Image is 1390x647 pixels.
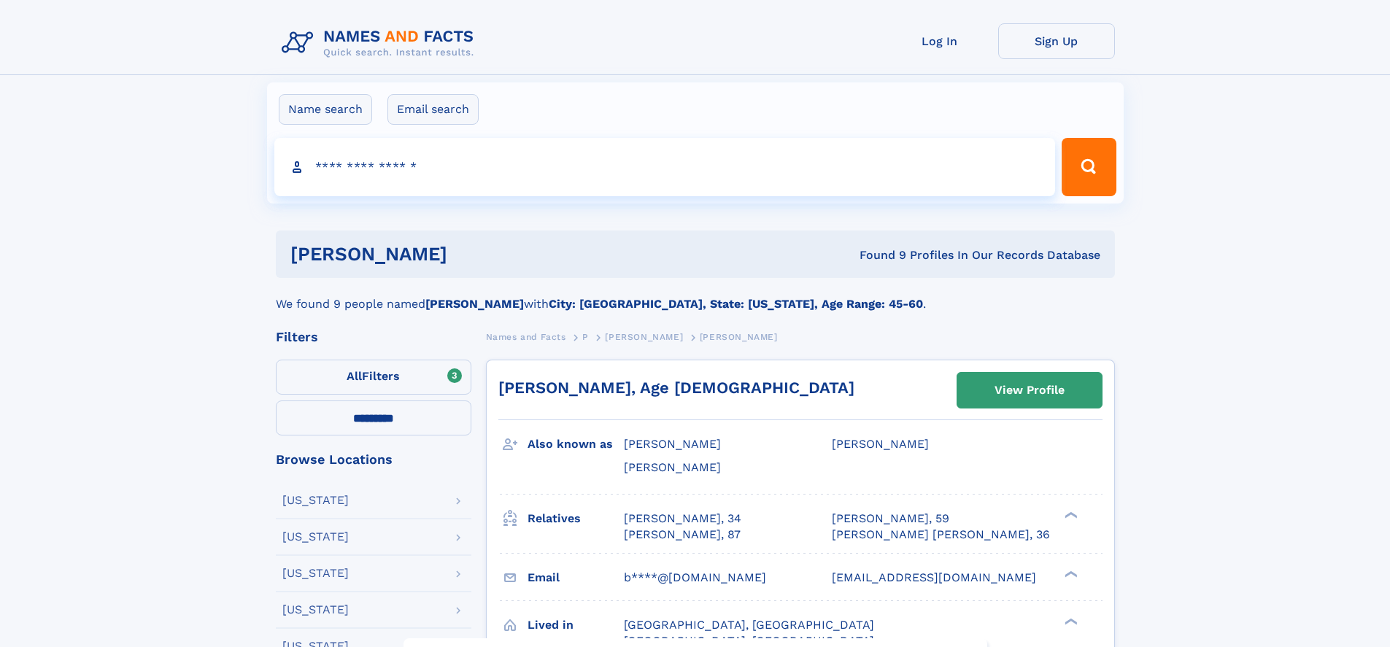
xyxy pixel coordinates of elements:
[624,527,741,543] a: [PERSON_NAME], 87
[549,297,923,311] b: City: [GEOGRAPHIC_DATA], State: [US_STATE], Age Range: 45-60
[528,613,624,638] h3: Lived in
[290,245,654,263] h1: [PERSON_NAME]
[832,437,929,451] span: [PERSON_NAME]
[582,332,589,342] span: P
[624,460,721,474] span: [PERSON_NAME]
[486,328,566,346] a: Names and Facts
[274,138,1056,196] input: search input
[528,506,624,531] h3: Relatives
[282,567,349,579] div: [US_STATE]
[653,247,1100,263] div: Found 9 Profiles In Our Records Database
[1062,138,1116,196] button: Search Button
[425,297,524,311] b: [PERSON_NAME]
[605,328,683,346] a: [PERSON_NAME]
[832,511,949,527] a: [PERSON_NAME], 59
[276,23,486,63] img: Logo Names and Facts
[276,360,471,395] label: Filters
[832,570,1036,584] span: [EMAIL_ADDRESS][DOMAIN_NAME]
[1061,616,1078,626] div: ❯
[881,23,998,59] a: Log In
[1061,510,1078,519] div: ❯
[832,527,1050,543] a: [PERSON_NAME] [PERSON_NAME], 36
[498,379,854,397] a: [PERSON_NAME], Age [DEMOGRAPHIC_DATA]
[998,23,1115,59] a: Sign Up
[276,453,471,466] div: Browse Locations
[282,531,349,543] div: [US_STATE]
[582,328,589,346] a: P
[282,495,349,506] div: [US_STATE]
[957,373,1102,408] a: View Profile
[347,369,362,383] span: All
[276,278,1115,313] div: We found 9 people named with .
[528,565,624,590] h3: Email
[624,437,721,451] span: [PERSON_NAME]
[276,330,471,344] div: Filters
[700,332,778,342] span: [PERSON_NAME]
[995,373,1065,407] div: View Profile
[387,94,479,125] label: Email search
[282,604,349,616] div: [US_STATE]
[279,94,372,125] label: Name search
[1061,569,1078,578] div: ❯
[528,432,624,457] h3: Also known as
[624,511,741,527] a: [PERSON_NAME], 34
[624,618,874,632] span: [GEOGRAPHIC_DATA], [GEOGRAPHIC_DATA]
[605,332,683,342] span: [PERSON_NAME]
